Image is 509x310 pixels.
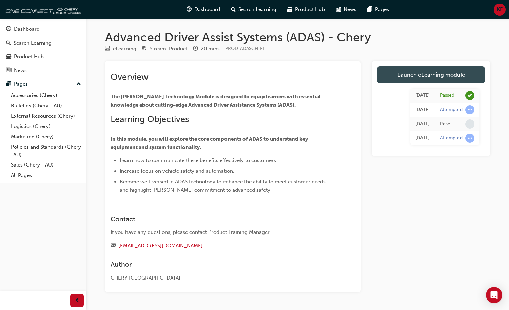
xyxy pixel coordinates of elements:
a: Accessories (Chery) [8,90,84,101]
div: Email [111,242,331,250]
span: car-icon [6,54,11,60]
div: Tue Jul 15 2025 10:13:03 GMT+1000 (Australian Eastern Standard Time) [415,92,430,99]
div: Stream: Product [150,45,188,53]
a: News [3,64,84,77]
span: Dashboard [194,6,220,14]
span: Overview [111,72,149,82]
div: CHERY [GEOGRAPHIC_DATA] [111,274,331,282]
span: search-icon [6,40,11,46]
span: learningRecordVerb_NONE-icon [465,119,474,129]
span: guage-icon [187,5,192,14]
div: eLearning [113,45,136,53]
div: Passed [440,92,454,99]
div: Attempted [440,107,463,113]
span: search-icon [231,5,236,14]
div: Tue Jul 15 2025 08:45:25 GMT+1000 (Australian Eastern Standard Time) [415,134,430,142]
a: Search Learning [3,37,84,49]
a: All Pages [8,170,84,181]
div: Stream [142,45,188,53]
a: news-iconNews [330,3,362,17]
span: guage-icon [6,26,11,32]
a: [EMAIL_ADDRESS][DOMAIN_NAME] [118,243,203,249]
span: news-icon [336,5,341,14]
span: Learn how to communicate these benefits effectively to customers. [120,157,277,163]
a: pages-iconPages [362,3,394,17]
span: In this module, you will explore the core components of ADAS to understand key equipment and syst... [111,136,309,150]
span: Pages [375,6,389,14]
span: The [PERSON_NAME] Technology Module is designed to equip learners with essential knowledge about ... [111,94,322,108]
span: learningResourceType_ELEARNING-icon [105,46,110,52]
a: guage-iconDashboard [181,3,226,17]
a: External Resources (Chery) [8,111,84,121]
a: Product Hub [3,50,84,63]
span: news-icon [6,68,11,74]
a: Marketing (Chery) [8,132,84,142]
div: 20 mins [201,45,220,53]
button: Pages [3,78,84,90]
span: pages-icon [367,5,372,14]
span: pages-icon [6,81,11,87]
span: KE [497,6,503,14]
div: Type [105,45,136,53]
div: Reset [440,121,452,127]
span: learningRecordVerb_ATTEMPT-icon [465,134,474,143]
img: oneconnect [3,3,81,16]
span: Product Hub [295,6,325,14]
span: email-icon [111,243,116,249]
div: Attempted [440,135,463,141]
div: News [14,67,27,74]
div: Pages [14,80,28,88]
span: clock-icon [193,46,198,52]
a: Sales (Chery - AU) [8,160,84,170]
span: Search Learning [238,6,276,14]
h3: Contact [111,215,331,223]
span: prev-icon [75,296,80,305]
h3: Author [111,261,331,268]
span: learningRecordVerb_PASS-icon [465,91,474,100]
div: Tue Jul 15 2025 09:50:01 GMT+1000 (Australian Eastern Standard Time) [415,120,430,128]
button: DashboardSearch LearningProduct HubNews [3,22,84,78]
span: Learning resource code [225,46,265,51]
div: Tue Jul 15 2025 09:50:03 GMT+1000 (Australian Eastern Standard Time) [415,106,430,114]
h1: Advanced Driver Assist Systems (ADAS) - Chery [105,30,490,45]
a: search-iconSearch Learning [226,3,282,17]
span: learningRecordVerb_ATTEMPT-icon [465,105,474,114]
div: Product Hub [14,53,44,61]
a: Logistics (Chery) [8,121,84,132]
div: If you have any questions, please contact Product Training Manager. [111,228,331,236]
span: car-icon [287,5,292,14]
span: Become well-versed in ADAS technology to enhance the ability to meet customer needs and highlight... [120,179,327,193]
span: up-icon [76,80,81,89]
span: Learning Objectives [111,114,189,125]
div: Duration [193,45,220,53]
a: Dashboard [3,23,84,36]
a: Bulletins (Chery - AU) [8,101,84,111]
span: Increase focus on vehicle safety and automation. [120,168,234,174]
div: Open Intercom Messenger [486,287,502,303]
a: Launch eLearning module [377,66,485,83]
a: car-iconProduct Hub [282,3,330,17]
span: News [344,6,356,14]
a: Policies and Standards (Chery -AU) [8,142,84,160]
div: Search Learning [14,39,52,47]
button: KE [494,4,506,16]
div: Dashboard [14,25,40,33]
span: target-icon [142,46,147,52]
